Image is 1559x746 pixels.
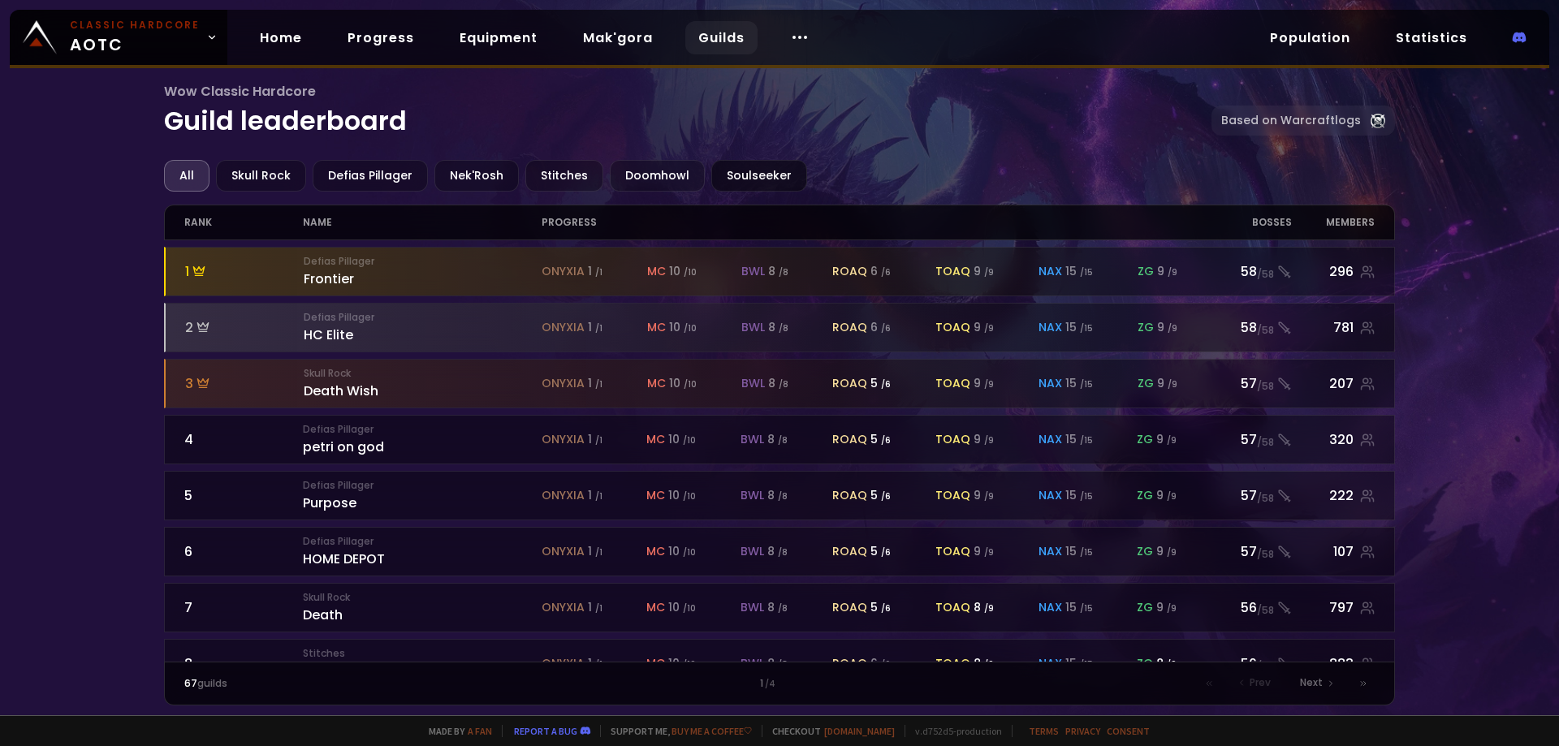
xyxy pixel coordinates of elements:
[767,487,788,504] div: 8
[668,655,696,672] div: 10
[669,263,697,280] div: 10
[1292,485,1375,506] div: 222
[164,359,1396,408] a: 3Skull RockDeath Wishonyxia 1 /1mc 10 /10bwl 8 /8roaq 5 /6toaq 9 /9nax 15 /15zg 9 /957/58207
[164,583,1396,632] a: 7Skull RockDeathonyxia 1 /1mc 10 /10bwl 8 /8roaq 5 /6toaq 8 /9nax 15 /15zg 9 /956/58797
[1196,597,1291,618] div: 56
[1080,658,1093,671] small: / 15
[1257,659,1274,674] small: / 58
[514,725,577,737] a: Report a bug
[1039,375,1062,392] span: nax
[1065,543,1093,560] div: 15
[870,319,891,336] div: 6
[184,653,304,674] div: 8
[1065,725,1100,737] a: Privacy
[778,658,788,671] small: / 8
[685,21,758,54] a: Guilds
[303,646,541,661] small: Stitches
[164,160,209,192] div: All
[588,599,602,616] div: 1
[1292,597,1375,618] div: 797
[1065,431,1093,448] div: 15
[832,543,867,560] span: roaq
[767,599,788,616] div: 8
[646,487,665,504] span: mc
[935,263,970,280] span: toaq
[767,655,788,672] div: 8
[935,655,970,672] span: toaq
[1292,261,1375,282] div: 296
[542,263,585,280] span: onyxia
[668,431,696,448] div: 10
[768,319,788,336] div: 8
[768,375,788,392] div: 8
[974,599,994,616] div: 8
[1156,599,1177,616] div: 9
[303,422,541,457] div: petri on god
[542,431,585,448] span: onyxia
[303,205,541,239] div: name
[881,490,891,502] small: / 6
[1196,429,1291,450] div: 57
[1168,266,1177,278] small: / 9
[1137,431,1153,448] span: zg
[1300,675,1323,690] span: Next
[588,487,602,504] div: 1
[646,655,665,672] span: mc
[832,599,867,616] span: roaq
[672,725,752,737] a: Buy me a coffee
[779,378,788,390] small: / 8
[1168,322,1177,334] small: / 9
[711,160,807,192] div: Soulseeker
[1250,675,1271,690] span: Prev
[1138,263,1154,280] span: zg
[588,319,602,336] div: 1
[447,21,551,54] a: Equipment
[164,415,1396,464] a: 4Defias Pillagerpetri on godonyxia 1 /1mc 10 /10bwl 8 /8roaq 5 /6toaq 9 /9nax 15 /15zg 9 /957/58320
[1257,435,1274,450] small: / 58
[542,319,585,336] span: onyxia
[1292,373,1375,394] div: 207
[832,431,867,448] span: roaq
[10,10,227,65] a: Classic HardcoreAOTC
[1156,431,1177,448] div: 9
[778,602,788,614] small: / 8
[1211,106,1395,136] a: Based on Warcraftlogs
[1039,319,1062,336] span: nax
[974,487,994,504] div: 9
[482,676,1077,691] div: 1
[1292,317,1375,338] div: 781
[741,375,765,392] span: bwl
[974,655,994,672] div: 8
[984,658,994,671] small: / 9
[935,599,970,616] span: toaq
[595,378,602,390] small: / 1
[1257,379,1274,394] small: / 58
[1137,543,1153,560] span: zg
[164,471,1396,520] a: 5Defias PillagerPurposeonyxia 1 /1mc 10 /10bwl 8 /8roaq 5 /6toaq 9 /9nax 15 /15zg 9 /957/58222
[1157,375,1177,392] div: 9
[1137,655,1153,672] span: zg
[1157,319,1177,336] div: 9
[870,543,891,560] div: 5
[1065,319,1093,336] div: 15
[974,319,994,336] div: 9
[542,599,585,616] span: onyxia
[1196,541,1291,562] div: 57
[881,546,891,558] small: / 6
[984,434,994,446] small: / 9
[1138,375,1154,392] span: zg
[1107,725,1150,737] a: Consent
[1156,543,1177,560] div: 9
[184,676,482,691] div: guilds
[870,599,891,616] div: 5
[313,160,428,192] div: Defias Pillager
[1065,655,1093,672] div: 15
[419,725,492,737] span: Made by
[881,434,891,446] small: / 6
[1167,490,1177,502] small: / 9
[741,319,765,336] span: bwl
[164,247,1396,296] a: 1Defias PillagerFrontieronyxia 1 /1mc 10 /10bwl 8 /8roaq 6 /6toaq 9 /9nax 15 /15zg 9 /958/58296
[70,18,200,57] span: AOTC
[164,527,1396,576] a: 6Defias PillagerHOME DEPOTonyxia 1 /1mc 10 /10bwl 8 /8roaq 5 /6toaq 9 /9nax 15 /15zg 9 /957/58107
[762,725,895,737] span: Checkout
